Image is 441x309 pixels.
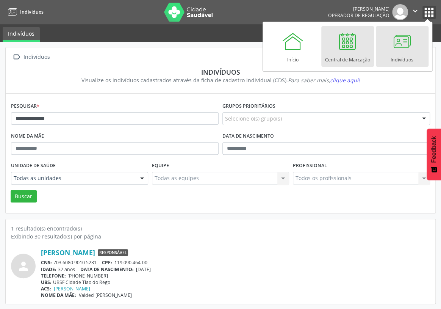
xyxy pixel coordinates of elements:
a: Central de Marcação [321,26,374,67]
img: img [392,4,408,20]
span: 119.090.464-00 [114,259,147,266]
span: NOME DA MÃE: [41,292,76,298]
span: clique aqui! [330,77,360,84]
span: Operador de regulação [328,12,389,19]
span: [DATE] [136,266,151,273]
a:  Indivíduos [11,52,51,63]
label: Grupos prioritários [222,100,275,112]
span: Feedback [430,136,437,163]
span: Selecione o(s) grupo(s) [225,115,282,122]
button: Buscar [11,190,37,203]
div: 703 6080 9010 5231 [41,259,430,266]
i: Para saber mais, [288,77,360,84]
a: [PERSON_NAME] [54,285,90,292]
span: ACS: [41,285,51,292]
div: Indivíduos [16,68,425,76]
label: Pesquisar [11,100,39,112]
div: [PERSON_NAME] [328,6,389,12]
div: Exibindo 30 resultado(s) por página [11,232,430,240]
span: CPF: [102,259,112,266]
span: Responsável [98,249,128,256]
span: TELEFONE: [41,273,66,279]
a: Indivíduos [376,26,428,67]
a: Indivíduos [3,27,40,42]
i:  [11,52,22,63]
span: DATA DE NASCIMENTO: [80,266,134,273]
label: Nome da mãe [11,130,44,142]
span: CNS: [41,259,52,266]
span: Valdeci [PERSON_NAME] [79,292,132,298]
div: Indivíduos [22,52,51,63]
span: UBS: [41,279,52,285]
div: [PHONE_NUMBER] [41,273,430,279]
label: Data de nascimento [222,130,274,142]
label: Unidade de saúde [11,160,56,172]
i: person [17,259,30,273]
span: Todas as unidades [14,174,133,182]
a: [PERSON_NAME] [41,248,95,257]
i:  [411,7,419,15]
button: Feedback - Mostrar pesquisa [427,129,441,180]
div: 1 resultado(s) encontrado(s) [11,224,430,232]
span: IDADE: [41,266,56,273]
a: Início [267,26,319,67]
div: Visualize os indivíduos cadastrados através da ficha de cadastro individual (CDS). [16,76,425,84]
button: apps [422,6,436,19]
a: Indivíduos [5,6,44,18]
label: Profissional [293,160,327,172]
div: UBSF Cidade Tiao do Rego [41,279,430,285]
span: Indivíduos [20,9,44,15]
div: 32 anos [41,266,430,273]
button:  [408,4,422,20]
label: Equipe [152,160,169,172]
